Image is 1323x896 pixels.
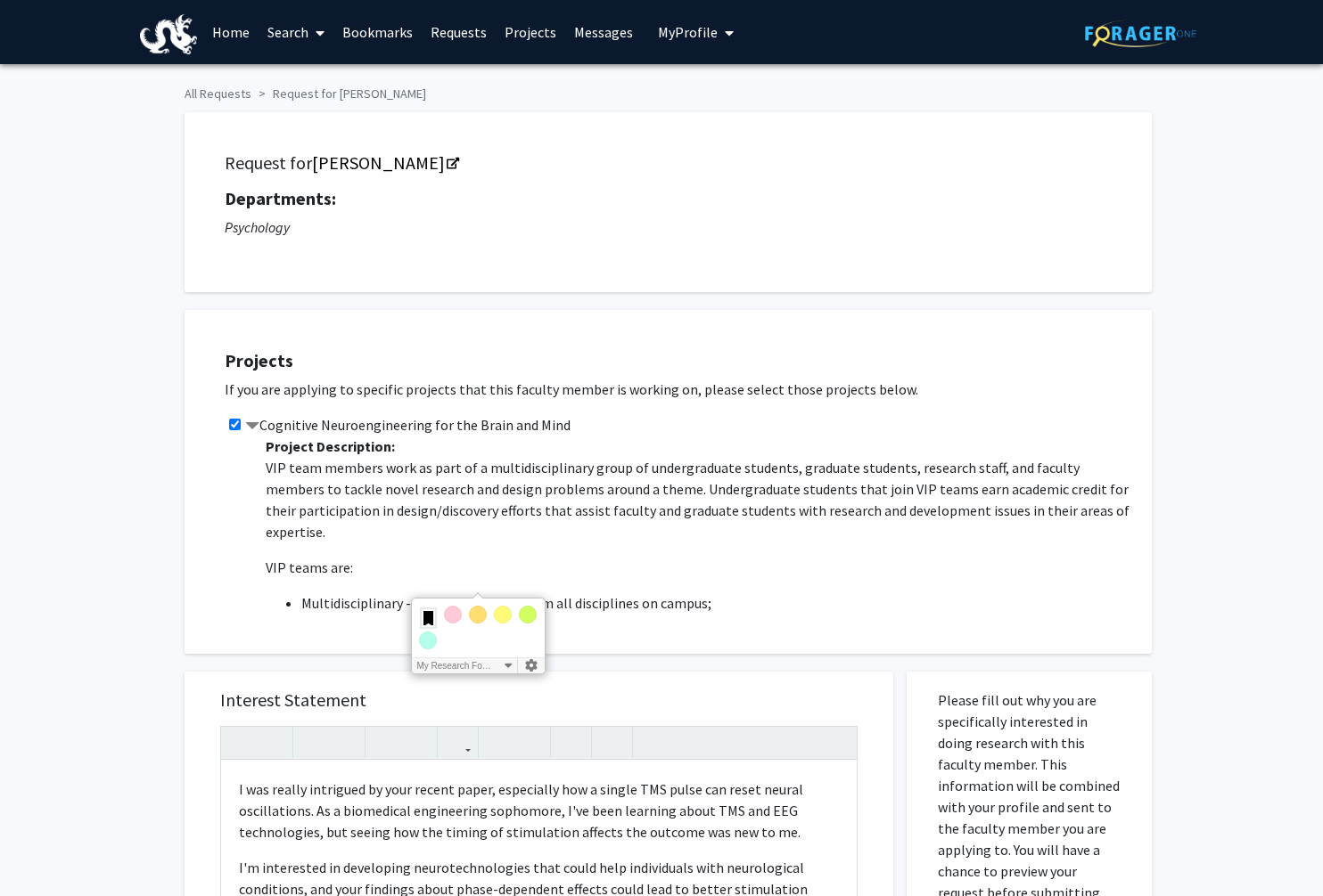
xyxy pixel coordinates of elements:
img: Drexel University Logo [140,14,197,54]
button: Link [442,727,473,758]
span: My Profile [658,23,718,41]
button: Superscript [370,727,401,758]
a: All Requests [185,86,251,102]
button: Ordered list [514,727,546,758]
p: If you are applying to specific projects that this faculty member is working on, please select th... [225,379,1134,400]
button: Remove format [555,727,587,758]
a: Home [203,1,259,63]
ol: breadcrumb [185,77,1138,103]
a: Opens in a new tab [312,151,457,174]
i: Psychology [225,218,290,236]
a: Search [259,1,333,63]
button: Fullscreen [821,727,852,758]
button: Subscript [401,727,432,758]
a: Requests [422,1,496,63]
strong: Departments: [225,187,336,209]
button: Unordered list [483,727,514,758]
li: Multidisciplinary - drawing students from all disciplines on campus; [301,592,1134,614]
a: Messages [565,1,642,63]
a: Projects [496,1,565,63]
h5: Request for [225,152,1112,174]
p: I was really intrigued by your recent paper, especially how a single TMS pulse can reset neural o... [239,778,839,843]
button: Emphasis (Ctrl + I) [329,727,360,758]
iframe: Chat [13,816,76,883]
strong: Projects [225,349,293,371]
button: Insert horizontal rule [596,727,628,758]
label: Cognitive Neuroengineering for the Brain and Mind [245,414,571,436]
h5: Interest Statement [220,689,858,711]
p: VIP team members work as part of a multidisciplinary group of undergraduate students, graduate st... [266,457,1134,542]
button: Redo (Ctrl + Y) [257,727,288,758]
img: ForagerOne Logo [1085,20,1196,47]
button: Undo (Ctrl + Z) [226,727,257,758]
b: Project Description: [266,437,395,455]
a: Bookmarks [333,1,422,63]
button: Strong (Ctrl + B) [298,727,329,758]
li: Request for [PERSON_NAME] [251,85,426,103]
p: VIP teams are: [266,557,1134,578]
